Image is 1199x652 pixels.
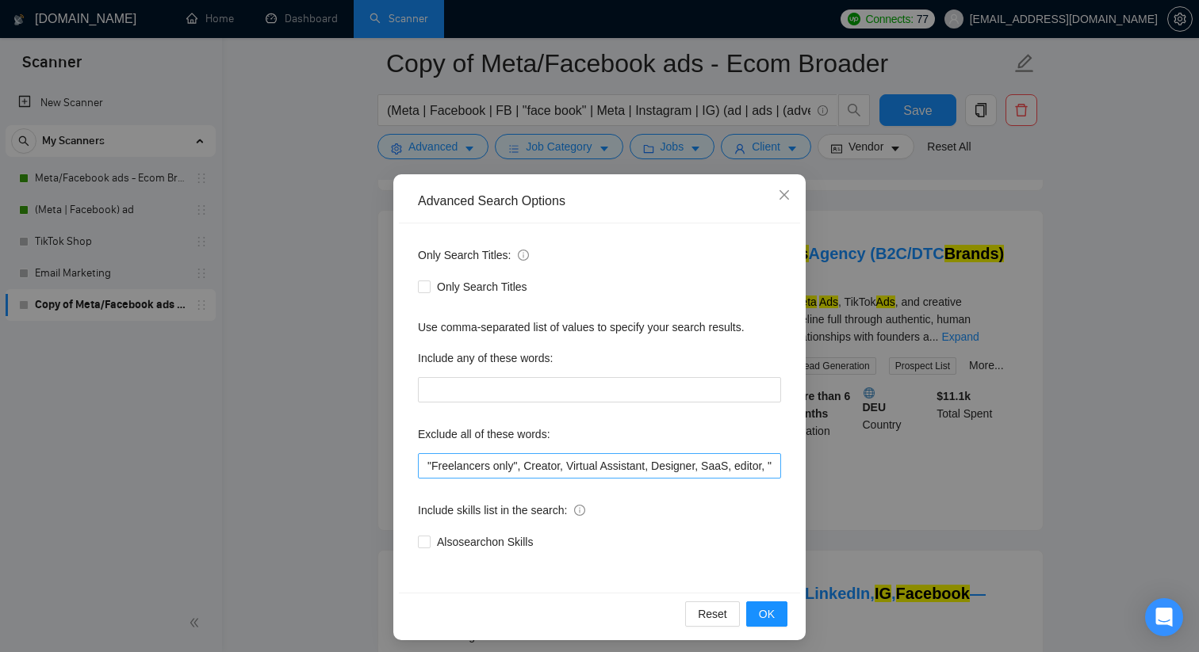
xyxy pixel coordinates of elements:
[746,601,787,627] button: OK
[418,318,781,336] div: Use comma-separated list of values to specify your search results.
[574,505,585,516] span: info-circle
[759,605,775,623] span: OK
[698,605,727,623] span: Reset
[763,174,806,217] button: Close
[418,345,553,371] label: Include any of these words:
[418,421,550,447] label: Exclude all of these words:
[431,533,539,551] span: Also search on Skills
[418,193,781,210] div: Advanced Search Options
[418,501,585,519] span: Include skills list in the search:
[418,246,529,264] span: Only Search Titles:
[431,278,534,295] span: Only Search Titles
[1145,598,1183,636] div: Open Intercom Messenger
[518,250,529,261] span: info-circle
[685,601,740,627] button: Reset
[778,189,791,201] span: close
